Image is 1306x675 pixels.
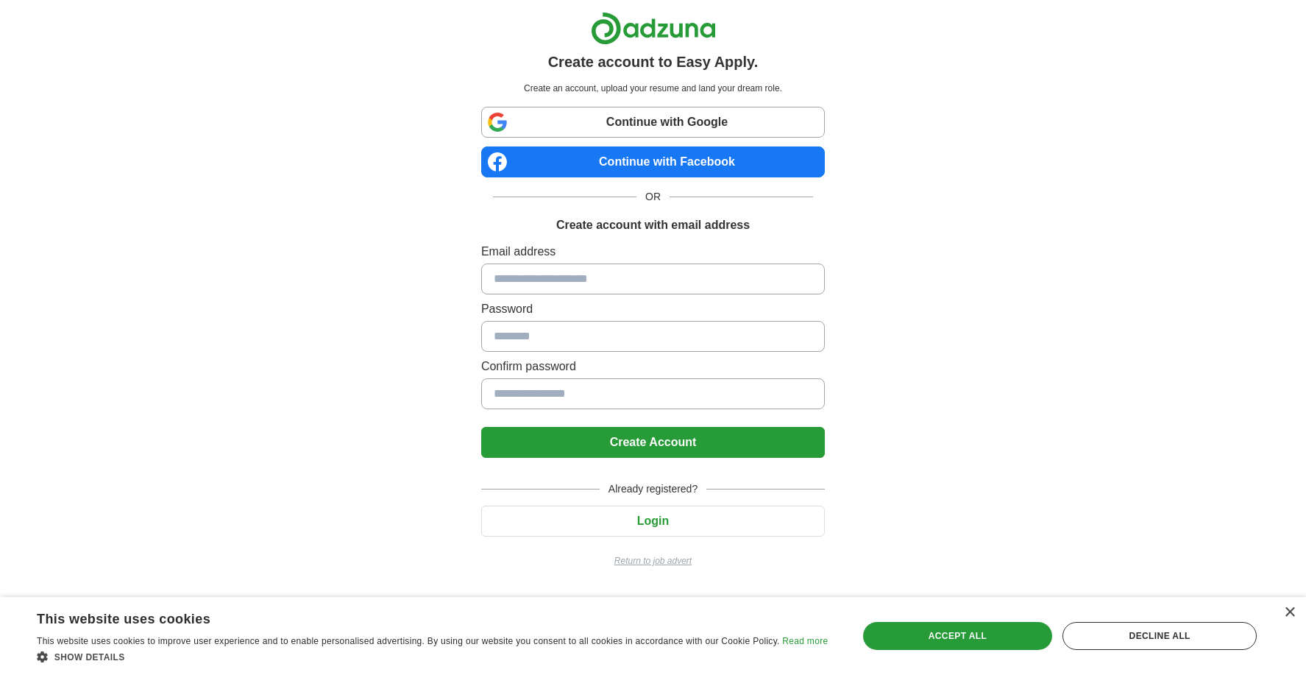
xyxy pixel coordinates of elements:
a: Return to job advert [481,554,825,568]
a: Continue with Google [481,107,825,138]
span: Show details [54,652,125,662]
h1: Create account with email address [556,216,750,234]
button: Login [481,506,825,537]
label: Confirm password [481,358,825,375]
label: Email address [481,243,825,261]
a: Read more, opens a new window [782,636,828,646]
div: This website uses cookies [37,606,791,628]
p: Create an account, upload your resume and land your dream role. [484,82,822,95]
span: OR [636,189,670,205]
div: Accept all [863,622,1053,650]
button: Create Account [481,427,825,458]
h1: Create account to Easy Apply. [548,51,759,73]
div: Show details [37,649,828,664]
div: Decline all [1062,622,1257,650]
label: Password [481,300,825,318]
span: Already registered? [600,481,706,497]
div: Close [1284,607,1295,618]
a: Login [481,515,825,527]
img: Adzuna logo [591,12,716,45]
span: This website uses cookies to improve user experience and to enable personalised advertising. By u... [37,636,780,646]
a: Continue with Facebook [481,146,825,177]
